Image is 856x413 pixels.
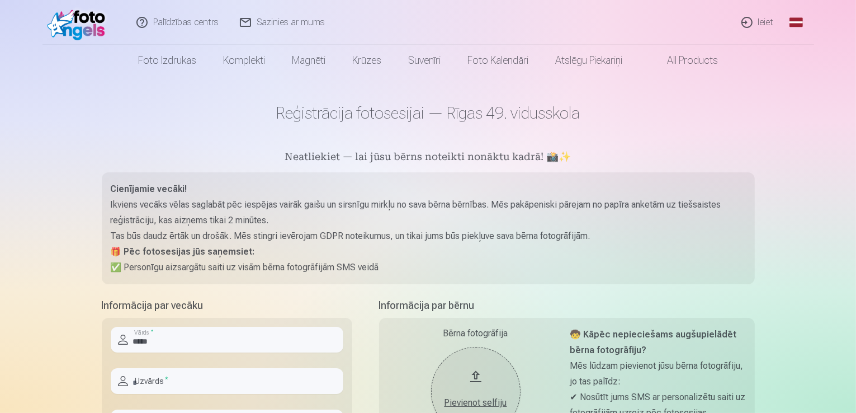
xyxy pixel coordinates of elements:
[542,45,636,76] a: Atslēgu piekariņi
[111,260,746,275] p: ✅ Personīgu aizsargātu saiti uz visām bērna fotogrāfijām SMS veidā
[111,197,746,228] p: Ikviens vecāks vēlas saglabāt pēc iespējas vairāk gaišu un sirsnīgu mirkļu no sava bērna bērnības...
[570,329,737,355] strong: 🧒 Kāpēc nepieciešams augšupielādēt bērna fotogrāfiju?
[339,45,395,76] a: Krūzes
[570,358,746,389] p: Mēs lūdzam pievienot jūsu bērna fotogrāfiju, jo tas palīdz:
[111,228,746,244] p: Tas būs daudz ērtāk un drošāk. Mēs stingri ievērojam GDPR noteikumus, un tikai jums būs piekļuve ...
[111,246,255,257] strong: 🎁 Pēc fotosesijas jūs saņemsiet:
[636,45,731,76] a: All products
[395,45,454,76] a: Suvenīri
[111,184,187,194] strong: Cienījamie vecāki!
[102,150,755,166] h5: Neatliekiet — lai jūsu bērns noteikti nonāktu kadrā! 📸✨
[47,4,111,40] img: /fa1
[454,45,542,76] a: Foto kalendāri
[125,45,210,76] a: Foto izdrukas
[442,396,509,410] div: Pievienot selfiju
[278,45,339,76] a: Magnēti
[210,45,278,76] a: Komplekti
[388,327,564,340] div: Bērna fotogrāfija
[379,298,755,313] h5: Informācija par bērnu
[102,298,352,313] h5: Informācija par vecāku
[102,103,755,123] h1: Reģistrācija fotosesijai — Rīgas 49. vidusskola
